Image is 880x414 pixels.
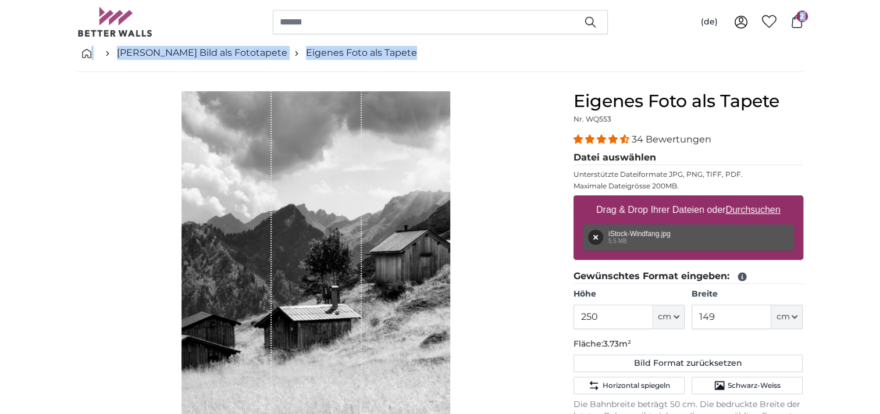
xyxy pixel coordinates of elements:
[573,355,803,372] button: Bild Format zurücksetzen
[603,338,631,349] span: 3.73m²
[573,269,803,284] legend: Gewünschtes Format eingeben:
[77,7,153,37] img: Betterwalls
[573,91,803,112] h1: Eigenes Foto als Tapete
[728,381,781,390] span: Schwarz-Weiss
[117,46,287,60] a: [PERSON_NAME] Bild als Fototapete
[573,288,685,300] label: Höhe
[776,311,789,323] span: cm
[573,338,803,350] p: Fläche:
[692,377,803,394] button: Schwarz-Weiss
[692,288,803,300] label: Breite
[573,170,803,179] p: Unterstützte Dateiformate JPG, PNG, TIFF, PDF.
[592,198,785,222] label: Drag & Drop Ihrer Dateien oder
[602,381,669,390] span: Horizontal spiegeln
[573,181,803,191] p: Maximale Dateigrösse 200MB.
[573,151,803,165] legend: Datei auswählen
[306,46,417,60] a: Eigenes Foto als Tapete
[725,205,780,215] u: Durchsuchen
[632,134,711,145] span: 34 Bewertungen
[77,34,803,72] nav: breadcrumbs
[658,311,671,323] span: cm
[771,305,803,329] button: cm
[796,10,808,22] span: 2
[692,12,727,33] button: (de)
[573,134,632,145] span: 4.32 stars
[653,305,685,329] button: cm
[573,115,611,123] span: Nr. WQ553
[573,377,685,394] button: Horizontal spiegeln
